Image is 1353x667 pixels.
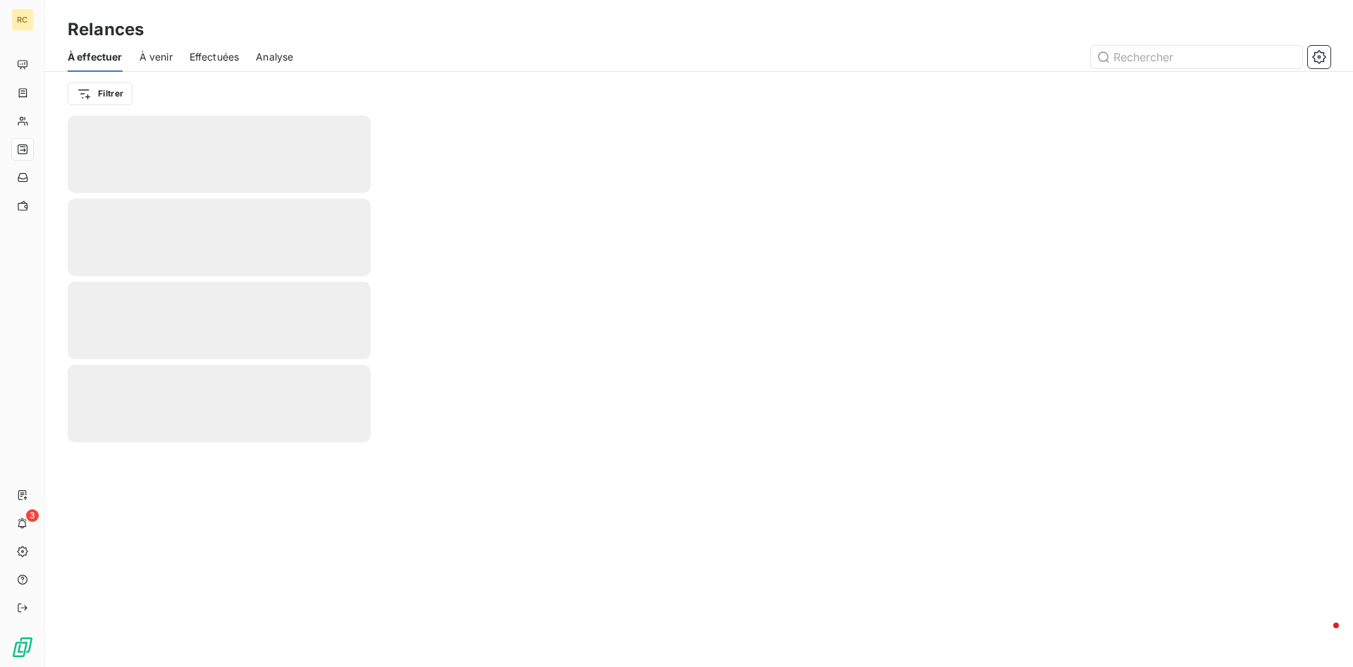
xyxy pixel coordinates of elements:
h3: Relances [68,17,144,42]
button: Filtrer [68,82,132,105]
span: 3 [26,509,39,522]
span: Analyse [256,50,293,64]
span: À effectuer [68,50,123,64]
span: Effectuées [190,50,240,64]
div: RC [11,8,34,31]
input: Rechercher [1091,46,1302,68]
span: À venir [140,50,173,64]
img: Logo LeanPay [11,636,34,659]
iframe: Intercom live chat [1305,619,1339,653]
